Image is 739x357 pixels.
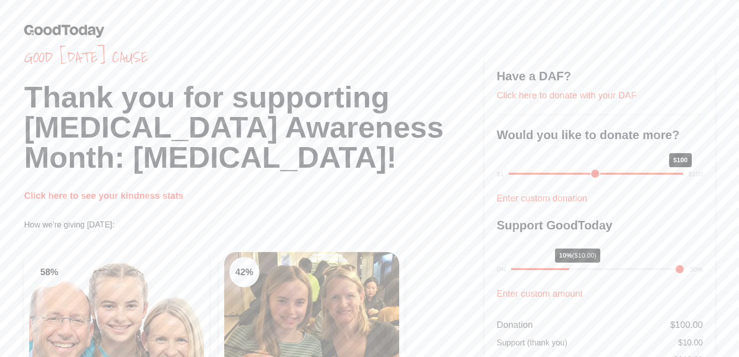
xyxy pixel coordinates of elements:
h3: Have a DAF? [497,68,703,84]
span: ($10.00) [572,252,596,259]
div: 42 % [229,257,259,287]
div: Support (thank you) [497,337,568,349]
span: 100.00 [675,320,703,330]
h1: Thank you for supporting [MEDICAL_DATA] Awareness Month: [MEDICAL_DATA]! [24,82,485,173]
a: Enter custom amount [497,289,583,299]
div: 10% [555,249,600,263]
h3: Would you like to donate more? [497,127,703,143]
div: 30% [690,265,703,275]
img: GoodToday [24,24,105,38]
span: 10.00 [683,338,703,347]
a: Click here to see your kindness stats [24,191,183,201]
div: 0% [497,265,506,275]
div: $100 [688,169,703,179]
div: $100 [669,153,692,167]
a: Enter custom donation [497,193,587,203]
a: Click here to donate with your DAF [497,90,636,100]
div: $1 [497,169,504,179]
h3: Support GoodToday [497,217,703,233]
p: How we're giving [DATE]: [24,219,485,231]
div: Donation [497,318,533,332]
div: $ [678,337,703,349]
div: 58 % [34,257,64,287]
div: $ [670,318,703,332]
span: Good [DATE] cause [24,48,485,66]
